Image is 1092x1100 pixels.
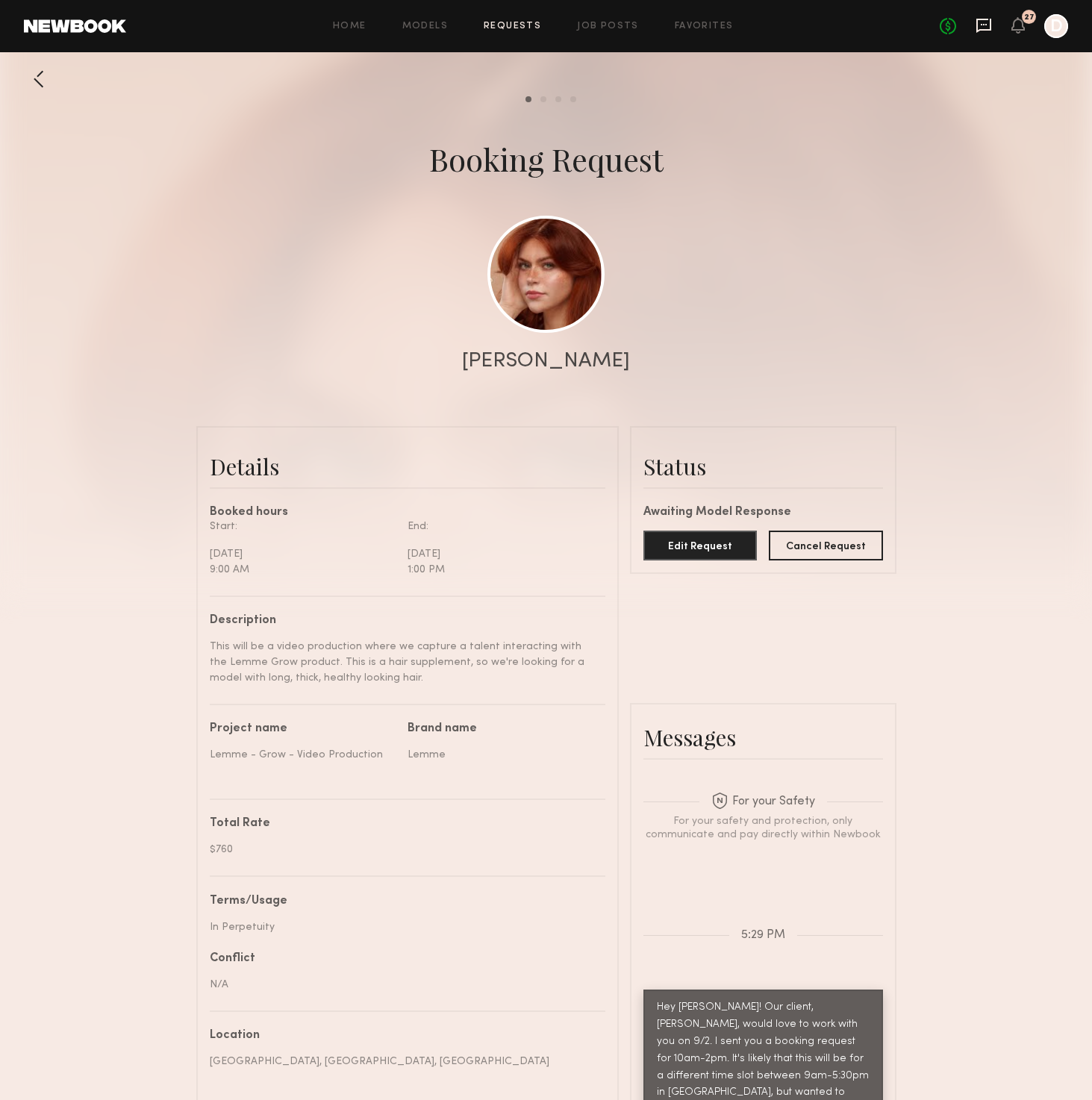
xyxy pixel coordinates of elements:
div: Project name [210,723,396,735]
a: Job Posts [577,22,639,31]
div: Lemme - Grow - Video Production [210,747,396,763]
a: D [1044,14,1068,38]
div: [DATE] [408,546,594,562]
div: Status [643,451,883,481]
div: This will be a video production where we capture a talent interacting with the Lemme Grow product... [210,639,594,686]
div: [DATE] [210,546,396,562]
div: 9:00 AM [210,562,396,578]
div: Awaiting Model Response [643,507,883,519]
div: Messages [643,722,883,752]
a: Favorites [675,22,734,31]
div: Lemme [408,747,594,763]
button: Cancel Request [769,531,883,560]
a: Models [402,22,448,31]
div: 1:00 PM [408,562,594,578]
a: Home [333,22,366,31]
div: N/A [210,977,594,993]
div: Conflict [210,953,594,965]
span: For your Safety [711,793,815,811]
div: Booking Request [429,138,664,180]
div: End: [408,519,594,534]
div: Location [210,1030,594,1042]
a: Requests [484,22,541,31]
span: 5:29 PM [741,929,785,942]
div: Brand name [408,723,594,735]
div: Start: [210,519,396,534]
div: [PERSON_NAME] [462,351,630,372]
div: In Perpetuity [210,919,594,935]
div: For your safety and protection, only communicate and pay directly within Newbook [643,815,882,842]
div: [GEOGRAPHIC_DATA], [GEOGRAPHIC_DATA], [GEOGRAPHIC_DATA] [210,1054,594,1069]
div: Terms/Usage [210,896,594,907]
div: Description [210,615,594,627]
div: Total Rate [210,818,594,830]
div: Details [210,451,605,481]
div: 27 [1024,13,1035,22]
div: $760 [210,842,594,857]
div: Booked hours [210,507,605,519]
button: Edit Request [643,531,758,560]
